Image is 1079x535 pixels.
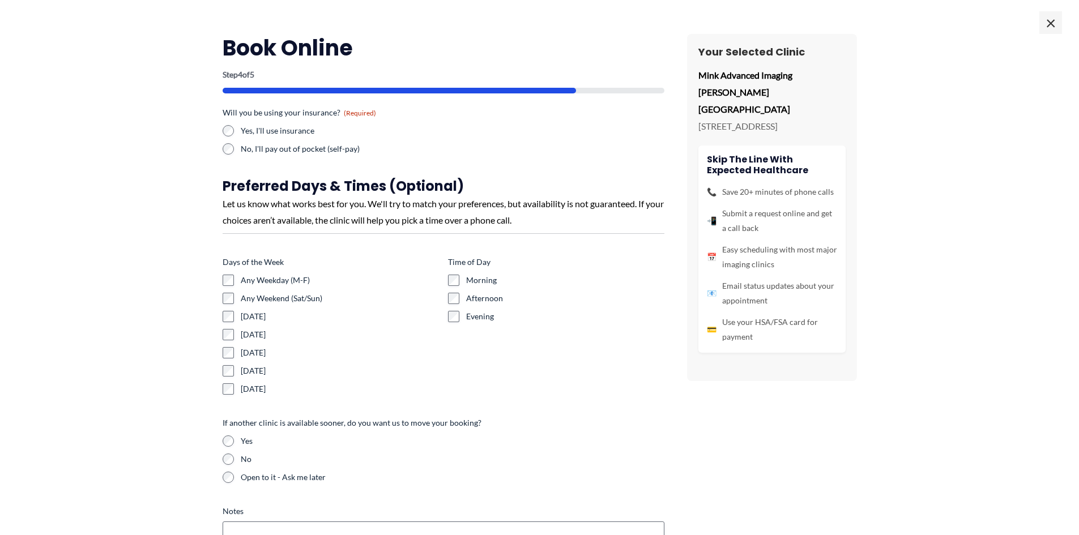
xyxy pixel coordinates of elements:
label: Yes, I'll use insurance [241,125,439,136]
label: Yes [241,435,664,447]
p: Step of [223,71,664,79]
p: [STREET_ADDRESS] [698,118,846,135]
span: 📧 [707,286,717,301]
h2: Book Online [223,34,664,62]
li: Use your HSA/FSA card for payment [707,315,837,344]
span: × [1039,11,1062,34]
label: No, I'll pay out of pocket (self-pay) [241,143,439,155]
legend: Will you be using your insurance? [223,107,376,118]
div: Let us know what works best for you. We'll try to match your preferences, but availability is not... [223,195,664,229]
span: 📞 [707,185,717,199]
label: [DATE] [241,347,439,358]
span: 📅 [707,250,717,264]
span: 5 [250,70,254,79]
label: [DATE] [241,383,439,395]
label: Afternoon [466,293,664,304]
h3: Your Selected Clinic [698,45,846,58]
li: Save 20+ minutes of phone calls [707,185,837,199]
legend: If another clinic is available sooner, do you want us to move your booking? [223,417,481,429]
label: Evening [466,311,664,322]
span: (Required) [344,109,376,117]
legend: Time of Day [448,256,491,268]
span: 📲 [707,213,717,228]
label: [DATE] [241,311,439,322]
h4: Skip the line with Expected Healthcare [707,154,837,176]
label: Notes [223,506,664,517]
label: Any Weekday (M-F) [241,275,439,286]
label: Open to it - Ask me later [241,472,664,483]
label: [DATE] [241,329,439,340]
h3: Preferred Days & Times (Optional) [223,177,664,195]
li: Easy scheduling with most major imaging clinics [707,242,837,272]
li: Email status updates about your appointment [707,279,837,308]
span: 4 [238,70,242,79]
li: Submit a request online and get a call back [707,206,837,236]
label: [DATE] [241,365,439,376]
p: Mink Advanced Imaging [PERSON_NAME][GEOGRAPHIC_DATA] [698,67,846,117]
legend: Days of the Week [223,256,284,268]
label: Morning [466,275,664,286]
label: Any Weekend (Sat/Sun) [241,293,439,304]
label: No [241,453,664,465]
span: 💳 [707,322,717,337]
